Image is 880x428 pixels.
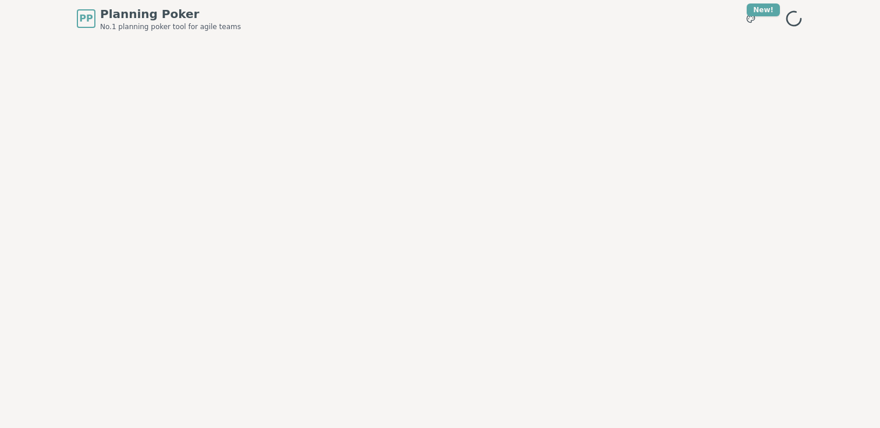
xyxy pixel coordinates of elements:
span: No.1 planning poker tool for agile teams [100,22,241,31]
div: New! [747,3,780,16]
a: PPPlanning PokerNo.1 planning poker tool for agile teams [77,6,241,31]
span: PP [79,12,93,26]
span: Planning Poker [100,6,241,22]
button: New! [740,8,761,29]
